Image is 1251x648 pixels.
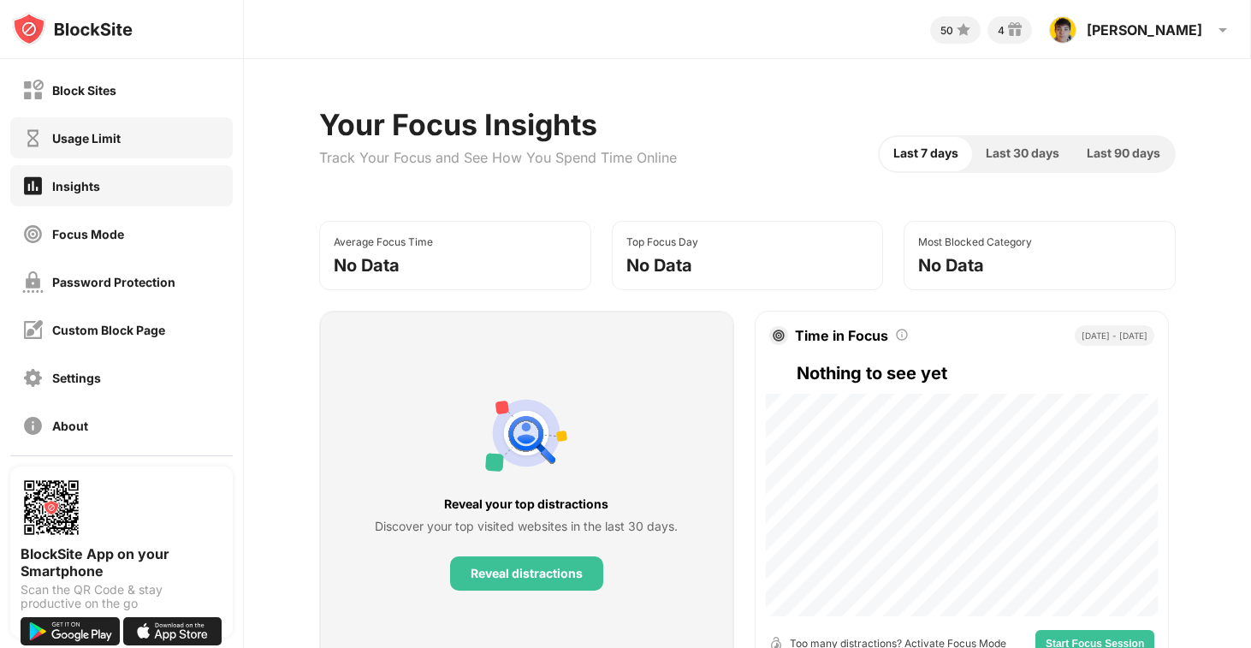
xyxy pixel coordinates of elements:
[21,477,82,538] img: options-page-qr-code.png
[22,319,44,341] img: customize-block-page-off.svg
[21,583,222,610] div: Scan the QR Code & stay productive on the go
[52,83,116,98] div: Block Sites
[797,360,1155,387] div: Nothing to see yet
[918,235,1032,248] div: Most Blocked Category
[471,567,583,580] div: Reveal distractions
[12,12,133,46] img: logo-blocksite.svg
[123,617,222,645] img: download-on-the-app-store.svg
[22,271,44,293] img: password-protection-off.svg
[895,328,909,342] img: tooltip.svg
[52,323,165,337] div: Custom Block Page
[1087,21,1202,39] div: [PERSON_NAME]
[953,20,974,40] img: points-small.svg
[1005,20,1025,40] img: reward-small.svg
[375,517,678,536] div: Discover your top visited websites in the last 30 days.
[918,255,984,276] div: No Data
[319,107,677,142] div: Your Focus Insights
[22,223,44,245] img: focus-off.svg
[375,495,678,514] div: Reveal your top distractions
[22,415,44,437] img: about-off.svg
[52,179,100,193] div: Insights
[319,149,677,166] div: Track Your Focus and See How You Spend Time Online
[334,255,400,276] div: No Data
[998,24,1005,37] div: 4
[334,235,433,248] div: Average Focus Time
[22,80,44,101] img: block-off.svg
[1075,325,1154,346] div: [DATE] - [DATE]
[940,24,953,37] div: 50
[52,227,124,241] div: Focus Mode
[52,419,88,433] div: About
[1087,144,1160,163] span: Last 90 days
[485,392,567,474] img: personal-suggestions.svg
[986,144,1059,163] span: Last 30 days
[893,144,958,163] span: Last 7 days
[52,371,101,385] div: Settings
[22,367,44,389] img: settings-off.svg
[22,128,44,149] img: time-usage-off.svg
[52,131,121,146] div: Usage Limit
[1049,16,1076,44] img: ACg8ocKQv6YTyIXmSKN7-Ydb4UBHZu860sNv5g7L3EomWq5SR7Q2880ysw=s96-c
[626,235,698,248] div: Top Focus Day
[21,617,120,645] img: get-it-on-google-play.svg
[626,255,692,276] div: No Data
[21,545,222,580] div: BlockSite App on your Smartphone
[773,330,785,342] img: target.svg
[52,275,175,289] div: Password Protection
[795,327,888,344] div: Time in Focus
[22,175,44,197] img: insights-on.svg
